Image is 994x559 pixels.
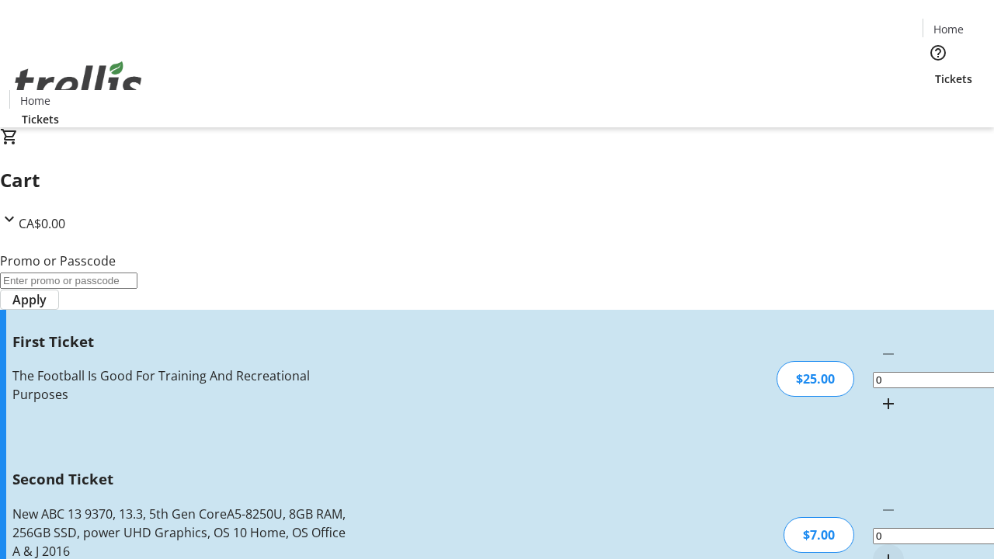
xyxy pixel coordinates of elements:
span: Apply [12,290,47,309]
span: Tickets [935,71,972,87]
button: Help [923,37,954,68]
div: $25.00 [777,361,854,397]
a: Home [923,21,973,37]
a: Tickets [923,71,985,87]
a: Home [10,92,60,109]
button: Increment by one [873,388,904,419]
div: The Football Is Good For Training And Recreational Purposes [12,366,352,404]
span: Tickets [22,111,59,127]
span: Home [20,92,50,109]
a: Tickets [9,111,71,127]
button: Cart [923,87,954,118]
img: Orient E2E Organization FzGrlmkBDC's Logo [9,44,148,122]
h3: First Ticket [12,331,352,352]
h3: Second Ticket [12,468,352,490]
span: Home [933,21,964,37]
div: $7.00 [784,517,854,553]
span: CA$0.00 [19,215,65,232]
